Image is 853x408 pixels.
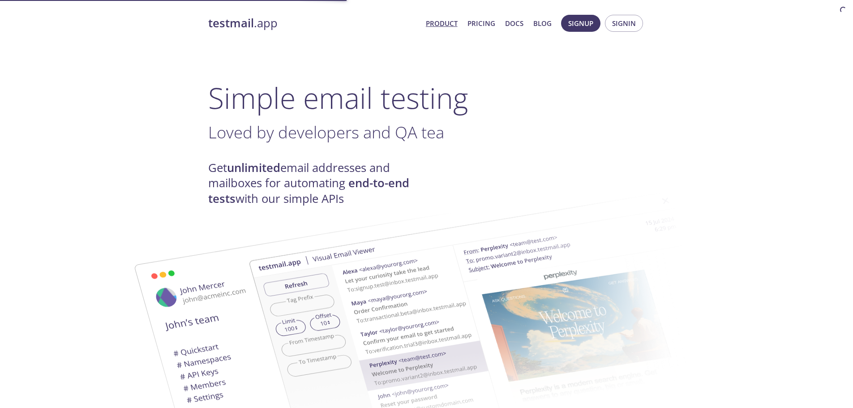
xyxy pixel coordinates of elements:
span: Loved by developers and QA tea [208,121,444,143]
a: testmail.app [208,16,419,31]
h1: Simple email testing [208,81,645,115]
h4: Get email addresses and mailboxes for automating with our simple APIs [208,160,427,206]
strong: end-to-end tests [208,175,409,206]
button: Signup [561,15,600,32]
a: Product [426,17,458,29]
strong: testmail [208,15,254,31]
span: Signin [612,17,636,29]
a: Pricing [467,17,495,29]
a: Blog [533,17,552,29]
button: Signin [605,15,643,32]
strong: unlimited [227,160,280,176]
span: Signup [568,17,593,29]
a: Docs [505,17,523,29]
